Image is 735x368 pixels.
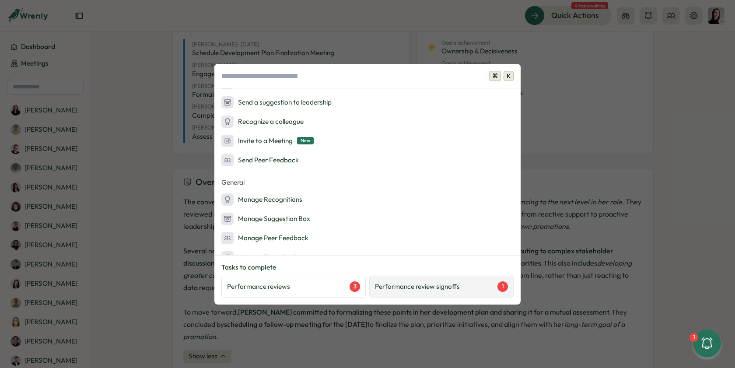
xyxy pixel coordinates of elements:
p: Performance review signoffs [375,282,460,291]
button: Manage Peer Feedback [214,229,521,247]
div: Send Peer Feedback [221,154,299,166]
span: K [504,71,514,81]
button: 1 [693,329,721,357]
div: 1 [497,281,508,292]
div: Manage Recognitions [221,193,302,206]
p: Tasks to complete [221,263,514,272]
button: Manage Team Goals [214,249,521,266]
button: Recognize a colleague [214,113,521,130]
div: 1 [689,333,698,342]
div: Manage Team Goals [221,251,299,263]
div: Manage Suggestion Box [221,213,310,225]
div: Manage Peer Feedback [221,232,308,244]
button: Invite to a MeetingNew [214,132,521,150]
div: 3 [350,281,360,292]
span: New [297,137,314,144]
div: Invite to a Meeting [221,135,314,147]
div: Send a suggestion to leadership [221,96,332,109]
button: Send a suggestion to leadership [214,94,521,111]
button: Send Peer Feedback [214,151,521,169]
p: General [214,176,521,189]
span: ⌘ [489,71,501,81]
button: Manage Recognitions [214,191,521,208]
p: Performance reviews [227,282,290,291]
div: Recognize a colleague [221,116,304,128]
button: Manage Suggestion Box [214,210,521,228]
